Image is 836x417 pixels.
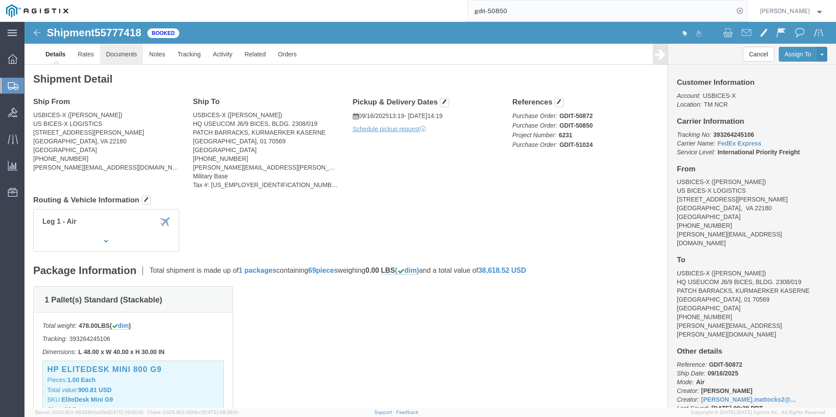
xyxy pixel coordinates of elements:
[760,6,810,16] span: Mitchell Mattocks
[759,6,824,16] button: [PERSON_NAME]
[24,22,836,408] iframe: FS Legacy Container
[691,409,826,416] span: Copyright © [DATE]-[DATE] Agistix Inc., All Rights Reserved
[35,410,143,415] span: Server: 2025.19.0-49328d0a35e
[374,410,396,415] a: Support
[468,0,734,21] input: Search for shipment number, reference number
[6,4,68,17] img: logo
[396,410,418,415] a: Feedback
[147,410,238,415] span: Client: 2025.19.0-129fbcf
[108,410,143,415] span: [DATE] 09:50:51
[203,410,238,415] span: [DATE] 09:39:01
